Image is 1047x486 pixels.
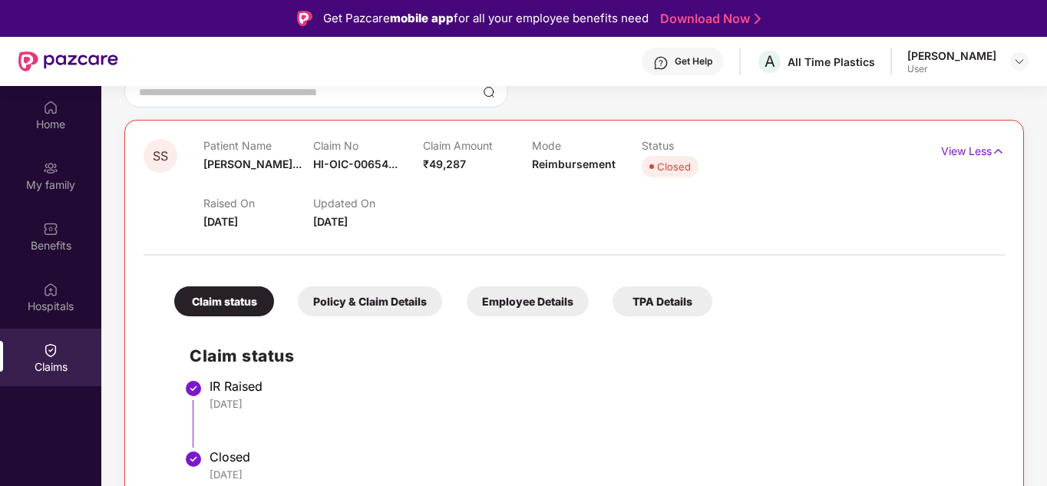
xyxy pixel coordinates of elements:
h2: Claim status [190,343,989,369]
div: [DATE] [210,397,989,411]
span: ₹49,287 [423,157,466,170]
span: Reimbursement [532,157,616,170]
p: Status [642,139,751,152]
p: Mode [532,139,642,152]
img: Stroke [755,11,761,27]
img: svg+xml;base64,PHN2ZyBpZD0iRHJvcGRvd24tMzJ4MzIiIHhtbG5zPSJodHRwOi8vd3d3LnczLm9yZy8yMDAwL3N2ZyIgd2... [1013,55,1026,68]
p: Claim Amount [423,139,533,152]
a: Download Now [660,11,756,27]
strong: mobile app [390,11,454,25]
div: All Time Plastics [788,55,875,69]
p: Raised On [203,197,313,210]
span: [DATE] [203,215,238,228]
img: svg+xml;base64,PHN2ZyBpZD0iSG9tZSIgeG1sbnM9Imh0dHA6Ly93d3cudzMub3JnLzIwMDAvc3ZnIiB3aWR0aD0iMjAiIG... [43,100,58,115]
span: SS [153,150,168,163]
div: [DATE] [210,468,989,481]
img: Logo [297,11,312,26]
p: Patient Name [203,139,313,152]
img: svg+xml;base64,PHN2ZyBpZD0iU2VhcmNoLTMyeDMyIiB4bWxucz0iaHR0cDovL3d3dy53My5vcmcvMjAwMC9zdmciIHdpZH... [483,86,495,98]
div: Get Pazcare for all your employee benefits need [323,9,649,28]
div: Employee Details [467,286,589,316]
p: Updated On [313,197,423,210]
img: svg+xml;base64,PHN2ZyBpZD0iU3RlcC1Eb25lLTMyeDMyIiB4bWxucz0iaHR0cDovL3d3dy53My5vcmcvMjAwMC9zdmciIH... [184,450,203,468]
img: svg+xml;base64,PHN2ZyBpZD0iQ2xhaW0iIHhtbG5zPSJodHRwOi8vd3d3LnczLm9yZy8yMDAwL3N2ZyIgd2lkdGg9IjIwIi... [43,342,58,358]
img: svg+xml;base64,PHN2ZyB3aWR0aD0iMjAiIGhlaWdodD0iMjAiIHZpZXdCb3g9IjAgMCAyMCAyMCIgZmlsbD0ibm9uZSIgeG... [43,160,58,176]
img: svg+xml;base64,PHN2ZyBpZD0iSGVscC0zMngzMiIgeG1sbnM9Imh0dHA6Ly93d3cudzMub3JnLzIwMDAvc3ZnIiB3aWR0aD... [653,55,669,71]
p: Claim No [313,139,423,152]
span: [PERSON_NAME]... [203,157,302,170]
div: Closed [657,159,691,174]
div: IR Raised [210,379,989,394]
span: A [765,52,775,71]
span: HI-OIC-00654... [313,157,398,170]
span: [DATE] [313,215,348,228]
img: svg+xml;base64,PHN2ZyBpZD0iQmVuZWZpdHMiIHhtbG5zPSJodHRwOi8vd3d3LnczLm9yZy8yMDAwL3N2ZyIgd2lkdGg9Ij... [43,221,58,236]
img: svg+xml;base64,PHN2ZyBpZD0iU3RlcC1Eb25lLTMyeDMyIiB4bWxucz0iaHR0cDovL3d3dy53My5vcmcvMjAwMC9zdmciIH... [184,379,203,398]
div: Policy & Claim Details [298,286,442,316]
img: New Pazcare Logo [18,51,118,71]
div: TPA Details [613,286,712,316]
img: svg+xml;base64,PHN2ZyBpZD0iSG9zcGl0YWxzIiB4bWxucz0iaHR0cDovL3d3dy53My5vcmcvMjAwMC9zdmciIHdpZHRoPS... [43,282,58,297]
div: Get Help [675,55,712,68]
div: Closed [210,449,989,465]
img: svg+xml;base64,PHN2ZyB4bWxucz0iaHR0cDovL3d3dy53My5vcmcvMjAwMC9zdmciIHdpZHRoPSIxNyIgaGVpZ2h0PSIxNy... [992,143,1005,160]
div: User [907,63,996,75]
div: [PERSON_NAME] [907,48,996,63]
p: View Less [941,139,1005,160]
div: Claim status [174,286,274,316]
